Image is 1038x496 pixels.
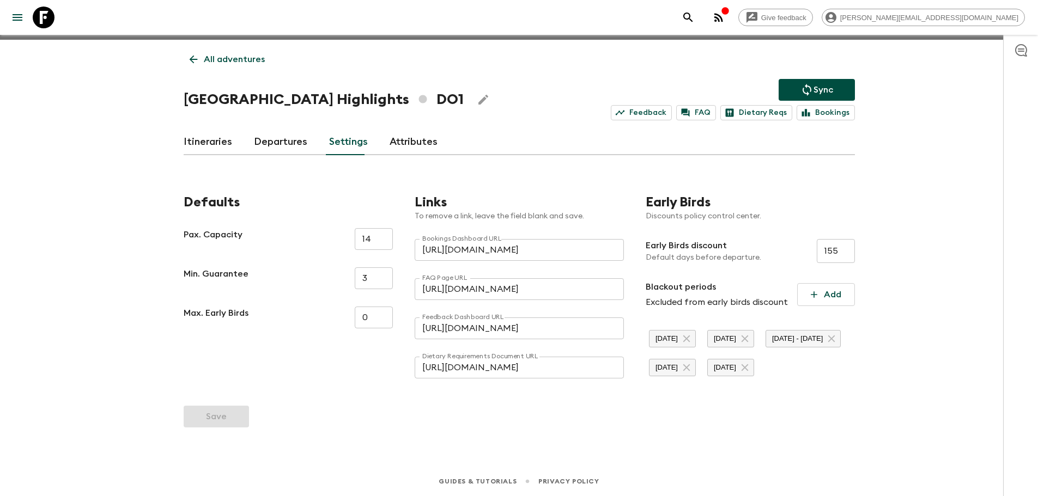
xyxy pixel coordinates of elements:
[646,252,761,263] p: Default days before departure.
[755,14,812,22] span: Give feedback
[677,7,699,28] button: search adventures
[472,89,494,111] button: Edit Adventure Title
[707,330,754,347] div: [DATE]
[254,129,307,155] a: Departures
[649,330,696,347] div: [DATE]
[766,334,829,342] span: [DATE] - [DATE]
[646,296,788,309] p: Excluded from early birds discount
[646,239,761,252] p: Early Birds discount
[422,234,502,243] label: Bookings Dashboard URL
[649,334,684,342] span: [DATE]
[422,352,538,361] label: Dietary Requirements Document URL
[707,359,754,376] div: [DATE]
[422,313,504,322] label: Feedback Dashboard URL
[184,307,248,328] p: Max. Early Birds
[646,211,855,222] p: Discounts policy control center.
[649,359,696,376] div: [DATE]
[329,129,368,155] a: Settings
[184,48,271,70] a: All adventures
[797,283,855,306] button: Add
[415,278,624,300] input: https://notion.so/flashpacktravel/...
[649,363,684,371] span: [DATE]
[184,267,248,289] p: Min. Guarantee
[708,363,742,371] span: [DATE]
[646,280,788,293] p: Blackout periods
[204,53,265,66] p: All adventures
[720,105,792,120] a: Dietary Reqs
[708,334,742,342] span: [DATE]
[415,211,624,222] p: To remove a link, leave the field blank and save.
[7,7,28,28] button: menu
[538,475,599,487] a: Privacy Policy
[184,194,393,211] h2: Defaults
[676,105,716,120] a: FAQ
[184,228,242,250] p: Pax. Capacity
[814,83,833,96] p: Sync
[611,105,672,120] a: Feedback
[415,239,624,261] input: https://flashpack.clicdata.com/...
[822,9,1025,26] div: [PERSON_NAME][EMAIL_ADDRESS][DOMAIN_NAME]
[646,194,855,211] h2: Early Birds
[390,129,438,155] a: Attributes
[824,288,841,301] p: Add
[797,105,855,120] a: Bookings
[439,475,517,487] a: Guides & Tutorials
[184,89,464,111] h1: [GEOGRAPHIC_DATA] Highlights DO1
[184,129,232,155] a: Itineraries
[834,14,1024,22] span: [PERSON_NAME][EMAIL_ADDRESS][DOMAIN_NAME]
[422,273,468,283] label: FAQ Page URL
[779,79,855,101] button: Sync adventure departures to the booking engine
[415,194,624,211] h2: Links
[766,330,841,347] div: [DATE] - [DATE]
[738,9,813,26] a: Give feedback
